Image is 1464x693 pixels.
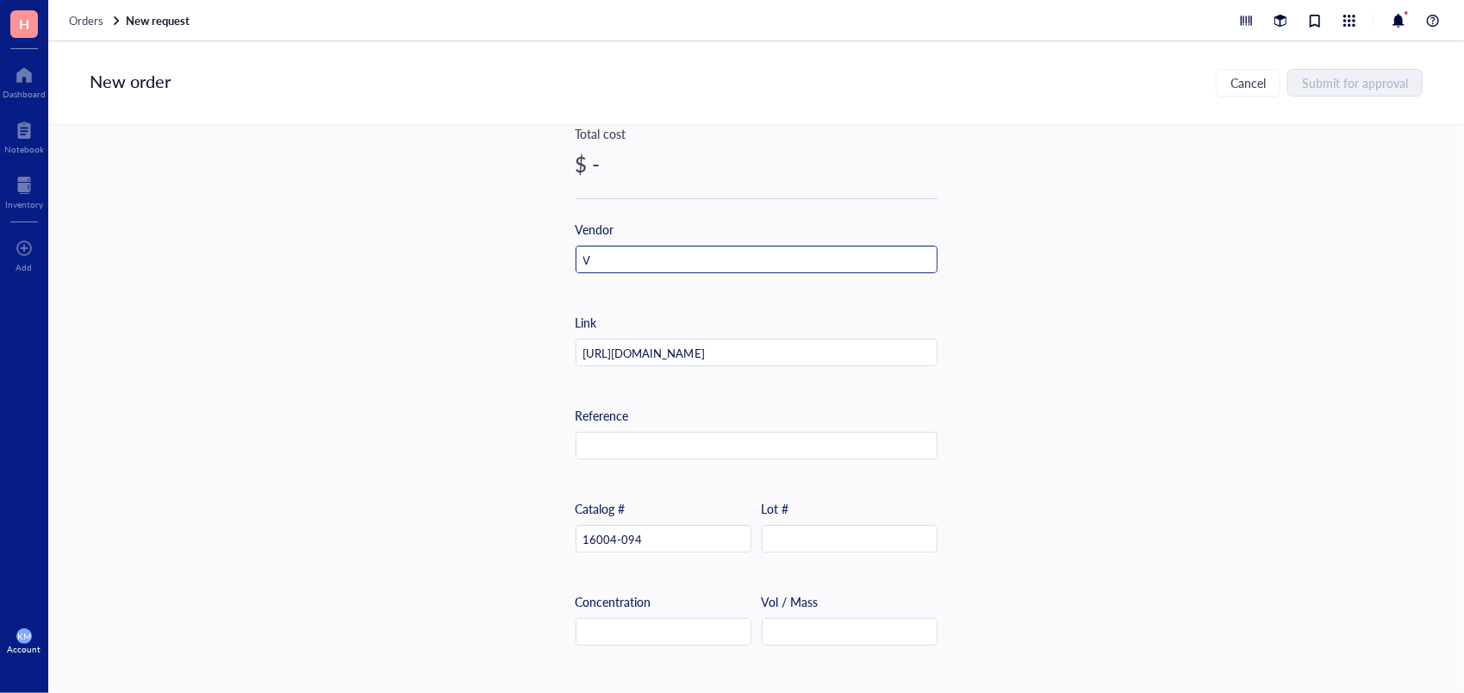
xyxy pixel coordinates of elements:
[5,199,43,209] div: Inventory
[69,13,122,28] a: Orders
[576,150,938,178] div: $ -
[576,124,938,143] div: Total cost
[4,116,44,154] a: Notebook
[5,172,43,209] a: Inventory
[8,644,41,654] div: Account
[4,144,44,154] div: Notebook
[576,592,651,611] div: Concentration
[576,220,614,239] div: Vendor
[1287,69,1423,97] button: Submit for approval
[1216,69,1280,97] button: Cancel
[576,406,629,425] div: Reference
[1230,76,1266,90] span: Cancel
[762,592,819,611] div: Vol / Mass
[576,313,597,332] div: Link
[19,13,29,34] span: H
[576,499,626,518] div: Catalog #
[126,13,193,28] a: New request
[3,89,46,99] div: Dashboard
[3,61,46,99] a: Dashboard
[90,69,171,97] div: New order
[69,12,103,28] span: Orders
[16,262,33,272] div: Add
[17,631,31,641] span: KM
[762,499,789,518] div: Lot #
